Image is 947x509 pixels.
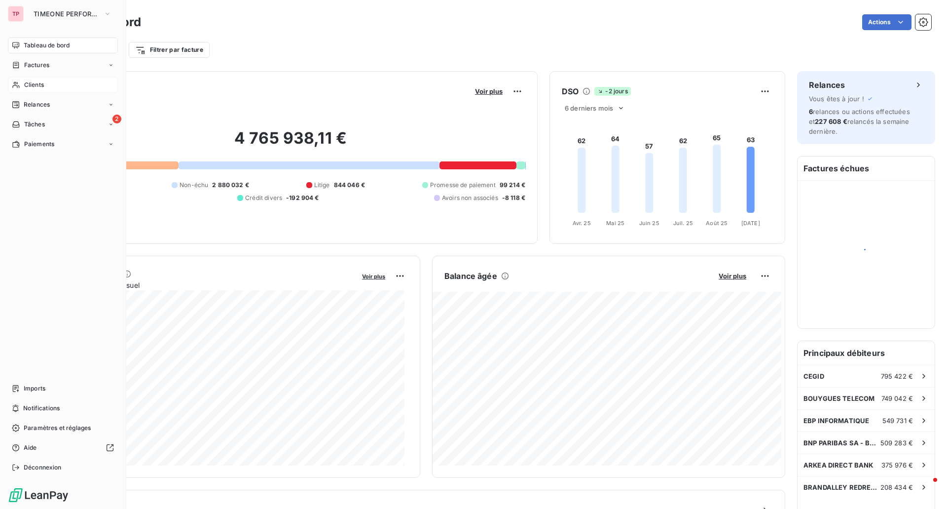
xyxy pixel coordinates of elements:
h6: Factures échues [798,157,935,180]
span: Notifications [23,404,60,413]
span: 749 042 € [881,394,913,402]
span: 795 422 € [881,372,913,380]
h6: Relances [809,79,845,91]
span: Imports [24,384,45,393]
span: Déconnexion [24,463,62,472]
span: Paiements [24,140,54,149]
span: relances ou actions effectuées et relancés la semaine dernière. [809,108,910,135]
span: BNP PARIBAS SA - BNPP_RET - BDDF RETAIL [803,439,880,447]
span: Clients [24,80,44,89]
button: Voir plus [716,272,749,280]
span: BRANDALLEY REDRESSEMENT [803,483,880,491]
span: Voir plus [475,87,503,95]
span: CEGID [803,372,824,380]
span: BOUYGUES TELECOM [803,394,874,402]
span: Aide [24,443,37,452]
span: Relances [24,100,50,109]
span: Voir plus [719,272,746,280]
div: TP [8,6,24,22]
h6: Balance âgée [444,270,497,282]
span: 2 880 032 € [212,181,249,190]
img: Logo LeanPay [8,487,69,503]
span: Tâches [24,120,45,129]
span: -8 118 € [502,194,525,202]
span: 509 283 € [880,439,913,447]
span: Promesse de paiement [430,181,496,190]
button: Actions [862,14,911,30]
span: 99 214 € [500,181,525,190]
h6: DSO [562,85,579,97]
span: 844 046 € [334,181,365,190]
tspan: Mai 25 [606,220,624,227]
span: 227 608 € [815,117,847,125]
button: Voir plus [472,87,506,96]
span: -192 904 € [286,194,319,202]
span: Non-échu [180,181,208,190]
span: 549 731 € [882,417,913,425]
button: Voir plus [359,272,388,280]
span: Paramètres et réglages [24,424,91,432]
span: 2 [112,115,121,123]
span: 208 434 € [880,483,913,491]
span: Litige [314,181,330,190]
tspan: [DATE] [741,220,760,227]
button: Filtrer par facture [129,42,210,58]
span: Vous êtes à jour ! [809,95,864,103]
span: Tableau de bord [24,41,70,50]
span: 6 derniers mois [565,104,613,112]
span: EBP INFORMATIQUE [803,417,869,425]
span: TIMEONE PERFORMANCE [34,10,100,18]
iframe: Intercom live chat [913,475,937,499]
span: Chiffre d'affaires mensuel [56,280,355,290]
span: 6 [809,108,813,116]
h2: 4 765 938,11 € [56,128,525,158]
span: Voir plus [362,273,385,280]
tspan: Août 25 [706,220,728,227]
span: Avoirs non associés [442,194,498,202]
tspan: Juin 25 [639,220,659,227]
a: Aide [8,440,118,456]
span: Crédit divers [245,194,282,202]
span: -2 jours [594,87,630,96]
tspan: Avr. 25 [573,220,591,227]
span: 375 976 € [881,461,913,469]
span: ARKEA DIRECT BANK [803,461,874,469]
span: Factures [24,61,49,70]
h6: Principaux débiteurs [798,341,935,365]
tspan: Juil. 25 [673,220,693,227]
